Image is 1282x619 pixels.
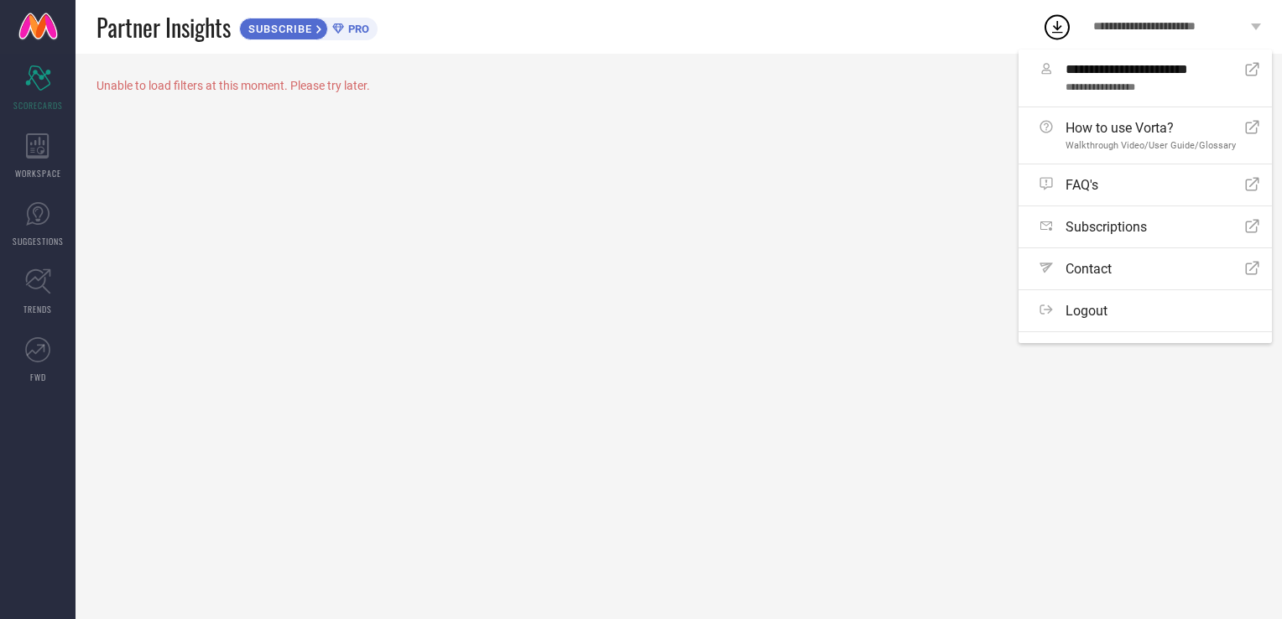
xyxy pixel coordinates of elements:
span: How to use Vorta? [1066,120,1236,136]
span: Partner Insights [96,10,231,44]
a: FAQ's [1019,164,1272,205]
a: How to use Vorta?Walkthrough Video/User Guide/Glossary [1019,107,1272,164]
span: WORKSPACE [15,167,61,179]
span: TRENDS [23,303,52,315]
span: Subscriptions [1066,219,1147,235]
span: FAQ's [1066,177,1098,193]
span: SUBSCRIBE [240,23,316,35]
a: SUBSCRIBEPRO [239,13,378,40]
span: SUGGESTIONS [13,235,64,247]
span: Contact [1066,261,1112,277]
span: FWD [30,371,46,383]
div: Unable to load filters at this moment. Please try later. [96,79,1261,92]
div: Open download list [1042,12,1072,42]
span: SCORECARDS [13,99,63,112]
span: Walkthrough Video/User Guide/Glossary [1066,140,1236,151]
a: Subscriptions [1019,206,1272,247]
span: Logout [1066,303,1107,319]
a: Contact [1019,248,1272,289]
span: PRO [344,23,369,35]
